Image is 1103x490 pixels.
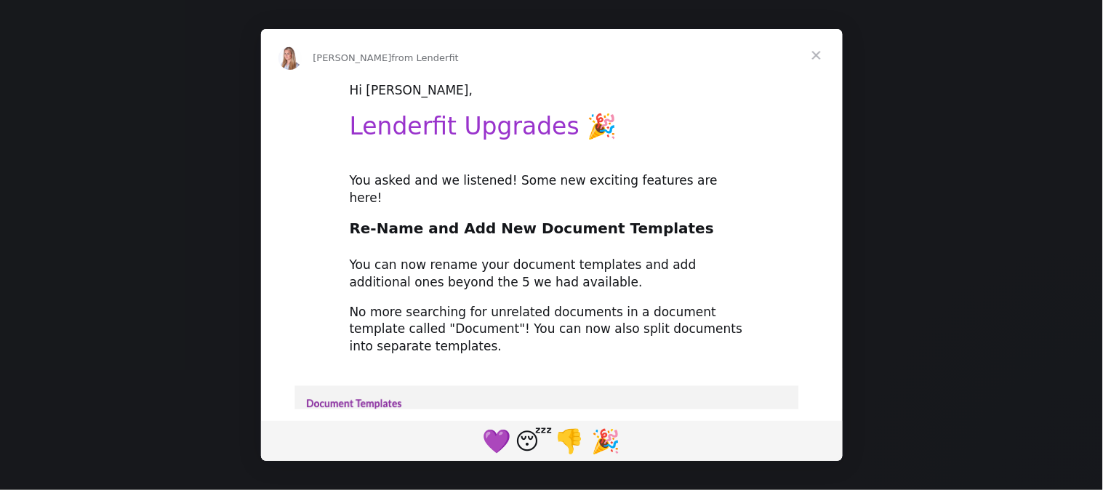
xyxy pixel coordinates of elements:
span: from Lenderfit [392,52,460,63]
div: You asked and we listened! Some new exciting features are here! [350,172,754,207]
h1: Lenderfit Upgrades 🎉 [350,112,754,150]
h2: Re-Name and Add New Document Templates [350,219,754,246]
span: 👎 [555,427,585,455]
span: 💜 [483,427,512,455]
span: Close [790,29,843,81]
div: Hi [PERSON_NAME], [350,82,754,100]
span: 1 reaction [552,423,588,458]
span: purple heart reaction [479,423,516,458]
div: You can now rename your document templates and add additional ones beyond the 5 we had available. [350,257,754,292]
img: Profile image for Allison [278,47,302,70]
span: tada reaction [588,423,625,458]
span: sleeping reaction [516,423,552,458]
span: 🎉 [592,427,621,455]
span: [PERSON_NAME] [313,52,392,63]
span: 😴 [516,427,553,455]
div: No more searching for unrelated documents in a document template called "Document"! You can now a... [350,304,754,356]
